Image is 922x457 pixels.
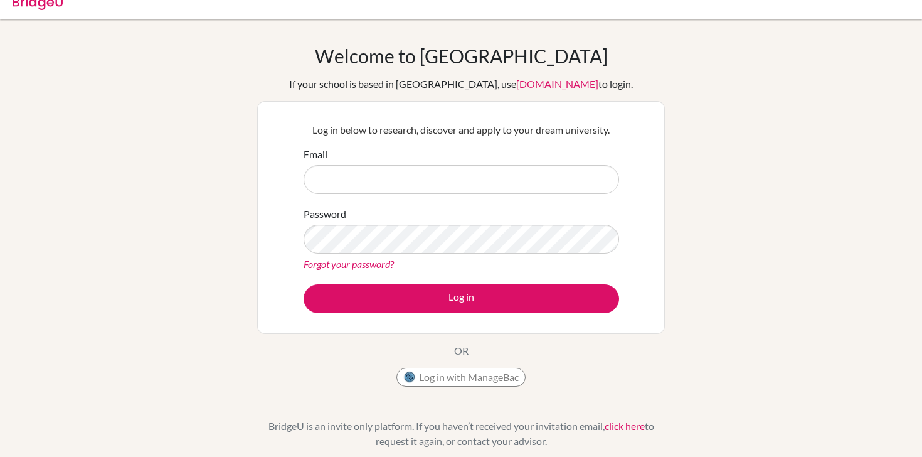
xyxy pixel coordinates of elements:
div: If your school is based in [GEOGRAPHIC_DATA], use to login. [289,77,633,92]
p: BridgeU is an invite only platform. If you haven’t received your invitation email, to request it ... [257,419,665,449]
a: [DOMAIN_NAME] [516,78,598,90]
label: Password [304,207,346,222]
button: Log in with ManageBac [396,368,526,387]
p: OR [454,343,469,358]
button: Log in [304,284,619,313]
p: Log in below to research, discover and apply to your dream university. [304,122,619,137]
a: Forgot your password? [304,258,394,270]
a: click here [605,420,645,432]
h1: Welcome to [GEOGRAPHIC_DATA] [315,45,608,67]
label: Email [304,147,327,162]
